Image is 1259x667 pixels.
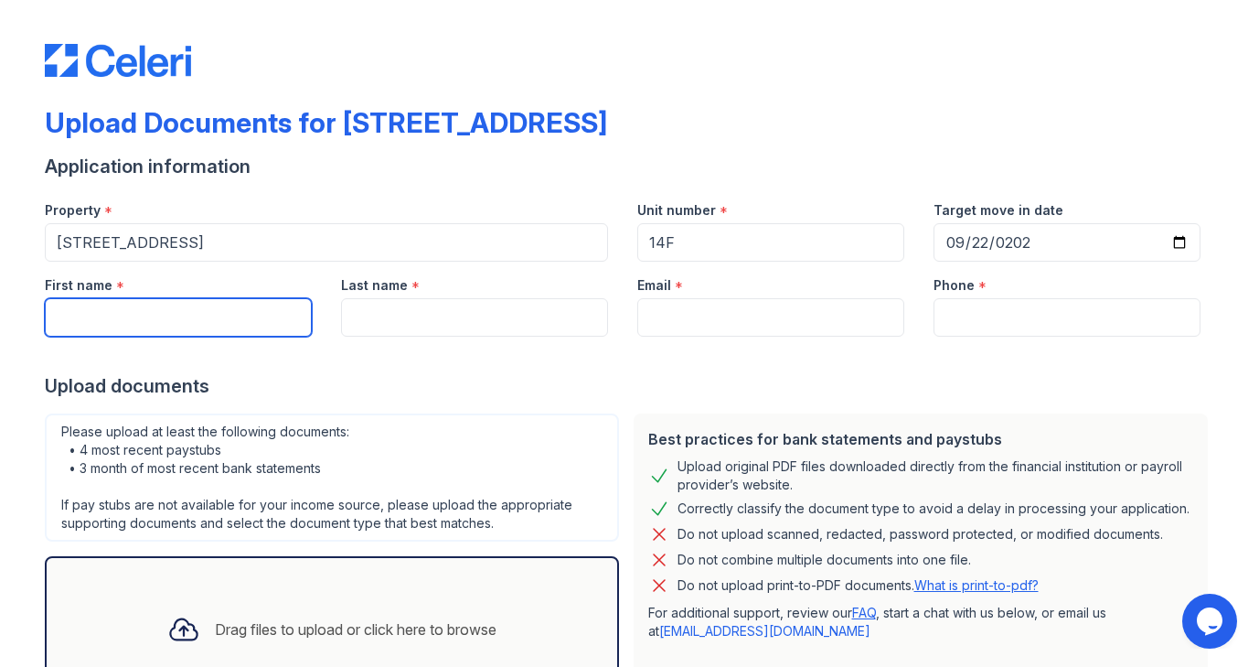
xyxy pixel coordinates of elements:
[45,276,112,295] label: First name
[648,604,1193,640] p: For additional support, review our , start a chat with us below, or email us at
[678,498,1190,520] div: Correctly classify the document type to avoid a delay in processing your application.
[648,428,1193,450] div: Best practices for bank statements and paystubs
[914,577,1039,593] a: What is print-to-pdf?
[934,201,1063,220] label: Target move in date
[852,605,876,620] a: FAQ
[678,549,971,571] div: Do not combine multiple documents into one file.
[678,523,1163,545] div: Do not upload scanned, redacted, password protected, or modified documents.
[45,201,101,220] label: Property
[1182,594,1241,649] iframe: chat widget
[45,106,607,139] div: Upload Documents for [STREET_ADDRESS]
[678,457,1193,494] div: Upload original PDF files downloaded directly from the financial institution or payroll provider’...
[637,276,671,295] label: Email
[45,154,1215,179] div: Application information
[934,276,975,295] label: Phone
[215,619,496,640] div: Drag files to upload or click here to browse
[678,576,1039,595] p: Do not upload print-to-PDF documents.
[637,201,716,220] label: Unit number
[45,44,191,77] img: CE_Logo_Blue-a8612792a0a2168367f1c8372b55b34899dd931a85d93a1a3d3e32e68fde9ad4.png
[341,276,408,295] label: Last name
[45,373,1215,399] div: Upload documents
[45,414,619,542] div: Please upload at least the following documents: • 4 most recent paystubs • 3 month of most recent...
[659,623,870,639] a: [EMAIL_ADDRESS][DOMAIN_NAME]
